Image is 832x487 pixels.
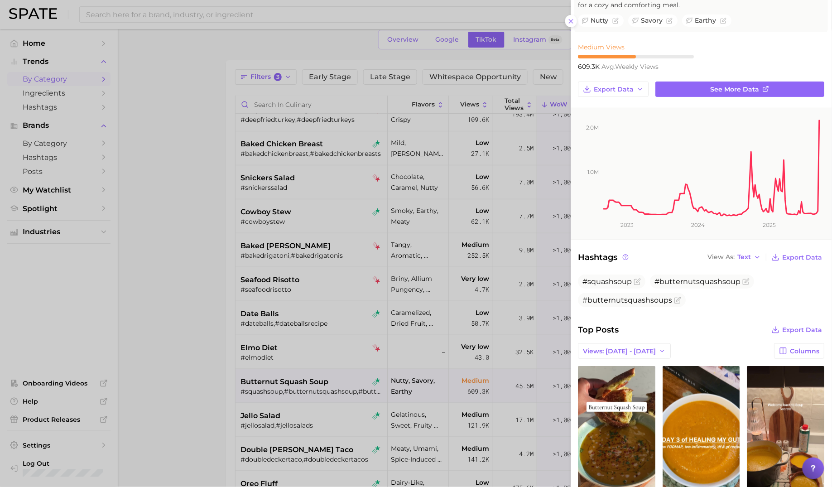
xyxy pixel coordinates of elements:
[578,55,694,58] div: 5 / 10
[763,222,776,228] tspan: 2025
[587,124,599,131] tspan: 2.0m
[783,254,822,261] span: Export Data
[583,296,673,304] span: #butternutsquashsoups
[641,16,663,25] span: savory
[774,343,825,359] button: Columns
[588,169,599,175] tspan: 1.0m
[583,277,632,286] span: #squashsoup
[674,297,682,304] button: Flag as miscategorized or irrelevant
[578,343,671,359] button: Views: [DATE] - [DATE]
[602,63,659,71] span: weekly views
[706,251,764,263] button: View AsText
[783,326,822,334] span: Export Data
[656,82,825,97] a: See more data
[578,43,694,51] div: Medium Views
[696,16,717,25] span: earthy
[613,18,619,24] button: Flag as miscategorized or irrelevant
[578,323,619,336] span: Top Posts
[621,222,634,228] tspan: 2023
[592,16,609,25] span: nutty
[692,222,705,228] tspan: 2024
[769,323,825,336] button: Export Data
[578,251,630,264] span: Hashtags
[655,277,741,286] span: #butternutsquashsoup
[602,63,616,71] abbr: average
[578,63,602,71] span: 609.3k
[583,347,656,355] span: Views: [DATE] - [DATE]
[667,18,673,24] button: Flag as miscategorized or irrelevant
[578,82,649,97] button: Export Data
[738,255,751,260] span: Text
[594,86,634,93] span: Export Data
[790,347,820,355] span: Columns
[721,18,727,24] button: Flag as miscategorized or irrelevant
[711,86,760,93] span: See more data
[708,255,735,260] span: View As
[769,251,825,264] button: Export Data
[634,278,641,285] button: Flag as miscategorized or irrelevant
[743,278,750,285] button: Flag as miscategorized or irrelevant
